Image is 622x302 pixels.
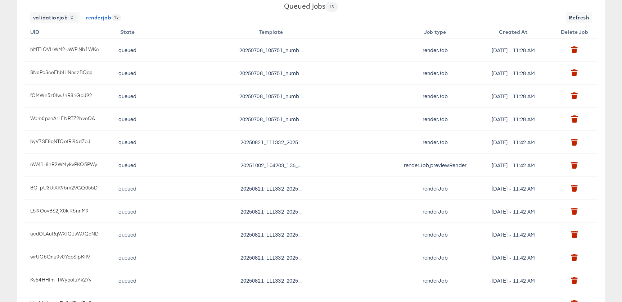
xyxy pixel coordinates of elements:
span: 20250708_105751_number_two_yx9nx5.aep [239,115,303,123]
td: queued [111,38,147,61]
th: Created At [475,23,554,38]
label: LSi9OovBS2jX0kiRSnnM9 [30,208,102,214]
td: [DATE] - 11:42 AM [475,269,554,292]
td: [DATE] - 11:42 AM [475,154,554,177]
td: [DATE] - 11:42 AM [475,177,554,200]
th: Delete Job [554,23,598,38]
label: byV7SF8qNTQefRi96dZpJ [30,138,102,144]
span: 20250821_111332_20250623_021311_jd_vid_3_footwear_4x5_os1jsa_1_1_shjhg0.aep [240,185,302,192]
td: renderJob [398,38,475,61]
td: renderJob [398,107,475,131]
th: UID [24,23,111,38]
td: [DATE] - 11:42 AM [475,223,554,246]
td: queued [111,107,147,131]
span: 20250821_111332_20250623_021311_jd_vid_3_footwear_4x5_os1jsa_1_1_shjhg0.aep [240,231,302,238]
span: renderjob [86,13,121,22]
td: [DATE] - 11:42 AM [475,200,554,223]
td: queued [111,154,147,177]
label: oW41-8nR2WMykvPKO5PWy [30,161,102,167]
td: [DATE] - 11:28 AM [475,107,554,131]
label: SNePcSceEhbHjNnszBQqe [30,69,102,75]
span: 20250821_111332_20250623_021311_jd_vid_3_footwear_4x5_os1jsa_1_1_shjhg0.aep [240,138,302,146]
span: 20250821_111332_20250623_021311_jd_vid_3_footwear_4x5_os1jsa_1_1_shjhg0.aep [240,277,302,284]
th: State [111,23,147,38]
button: Refresh [566,12,592,23]
td: renderJob [398,84,475,107]
td: renderJob [398,177,475,200]
span: 15 [325,4,338,9]
td: [DATE] - 11:28 AM [475,84,554,107]
label: ucdQLAuRqWXIQ1sWJQdND [30,231,102,237]
span: 20250821_111332_20250623_021311_jd_vid_3_footwear_4x5_os1jsa_1_1_shjhg0.aep [240,254,302,261]
td: queued [111,177,147,200]
span: 15 [111,14,121,21]
span: 20251002_104203_136_1_testing_qzarxy.aep [240,161,301,169]
td: [DATE] - 11:42 AM [475,246,554,269]
th: Job type [398,23,475,38]
label: BO_pU3UiXK95m29GQ055D [30,185,102,191]
h3: Queued Jobs [284,1,338,12]
td: queued [111,84,147,107]
span: 20250821_111332_20250623_021311_jd_vid_3_footwear_4x5_os1jsa_1_1_shjhg0.aep [240,208,302,215]
td: renderJob [398,269,475,292]
td: renderJob,previewRender [398,154,475,177]
span: Refresh [569,13,589,22]
td: [DATE] - 11:28 AM [475,38,554,61]
td: renderJob [398,246,475,269]
td: queued [111,200,147,223]
label: hMT1OVHWM2-aWPlNb1WKc [30,46,102,52]
span: 20250708_105751_number_two_yx9nx5.aep [239,69,303,77]
label: Wcm6pahArLFNRTZ2hvoOA [30,115,102,121]
label: Kv54HHfmTTWybofuYk27y [30,277,102,283]
span: validationjob [33,13,77,22]
span: 0 [68,14,76,21]
td: renderJob [398,200,475,223]
span: 20250708_105751_number_two_yx9nx5.aep [239,92,303,100]
label: wrUG5Qnu9v0YqpSIpKfI9 [30,254,102,260]
td: [DATE] - 11:28 AM [475,61,554,84]
td: queued [111,223,147,246]
td: queued [111,246,147,269]
button: renderjob 15 [83,12,124,23]
label: fOMWn5z0IwJnR8riGdJ92 [30,92,102,98]
td: renderJob [398,61,475,84]
td: renderJob [398,131,475,154]
td: queued [111,61,147,84]
span: 20250708_105751_number_two_yx9nx5.aep [239,46,303,54]
td: renderJob [398,223,475,246]
td: queued [111,131,147,154]
td: [DATE] - 11:42 AM [475,131,554,154]
button: validationjob 0 [30,12,80,23]
td: queued [111,269,147,292]
th: Template [147,23,398,38]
